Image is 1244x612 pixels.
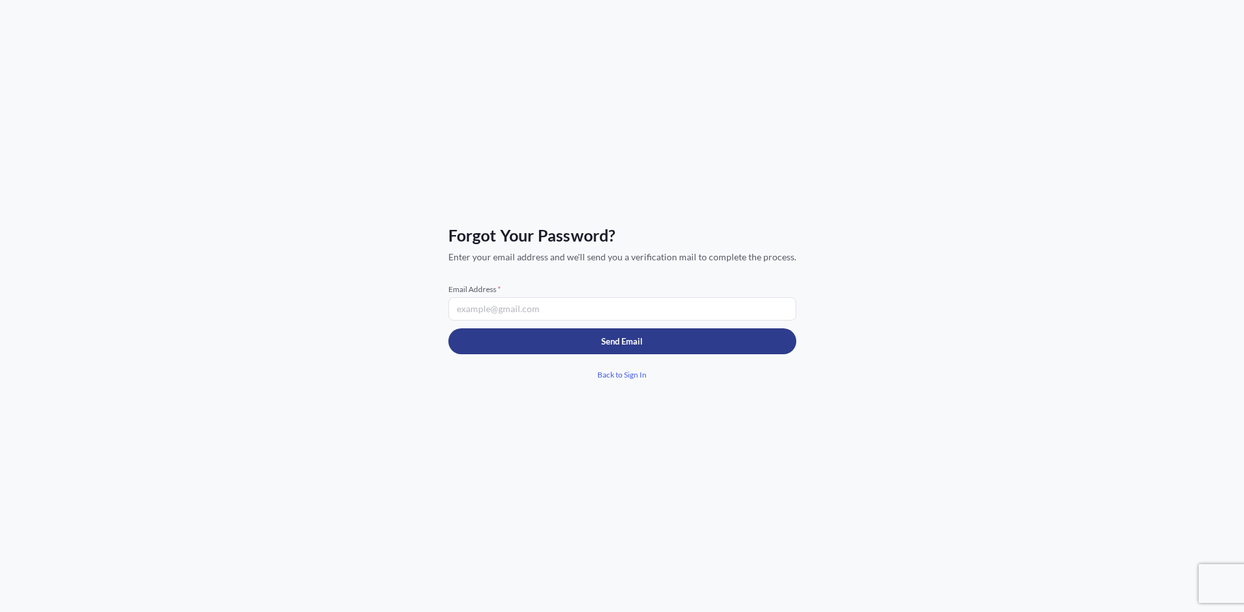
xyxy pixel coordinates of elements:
[448,328,796,354] button: Send Email
[597,368,647,381] span: Back to Sign In
[448,225,796,245] span: Forgot Your Password?
[448,362,796,388] a: Back to Sign In
[448,251,796,264] span: Enter your email address and we'll send you a verification mail to complete the process.
[448,284,796,295] span: Email Address
[448,297,796,321] input: example@gmail.com
[601,335,643,348] p: Send Email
